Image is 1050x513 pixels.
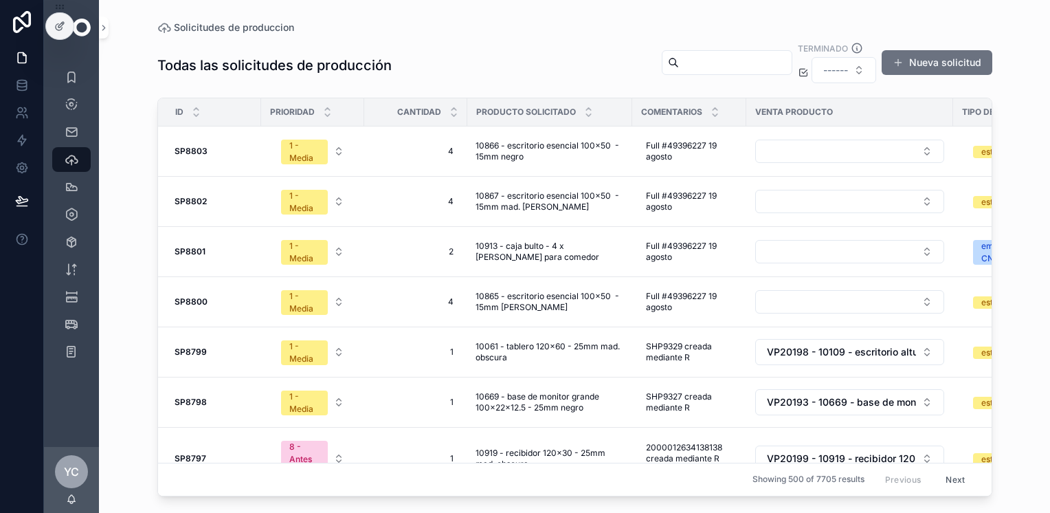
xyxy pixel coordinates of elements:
a: Select Button [755,338,945,366]
span: 4 [378,296,454,307]
strong: SP8800 [175,296,208,307]
div: estándar [981,453,1016,466]
span: Full #49396227 19 agosto [646,190,733,212]
a: Select Button [269,333,356,371]
button: Select Button [755,140,944,163]
div: estándar [981,347,1016,359]
span: Solicitudes de produccion [174,21,294,34]
a: SP8800 [175,296,253,307]
a: 10867 - escritorio esencial 100x50 - 15mm mad. [PERSON_NAME] [476,190,624,212]
strong: SP8797 [175,453,206,463]
span: YC [64,463,79,480]
a: SP8802 [175,196,253,207]
button: Select Button [270,183,355,220]
span: 1 [378,397,454,408]
a: 4 [372,190,459,212]
a: 10865 - escritorio esencial 100x50 - 15mm [PERSON_NAME] [476,291,624,313]
div: estándar [981,296,1016,309]
button: Select Button [755,389,944,415]
span: 1 [378,347,454,358]
strong: SP8798 [175,397,207,407]
a: Full #49396227 19 agosto [640,135,738,168]
button: Select Button [270,434,355,483]
span: VP20199 - 10919 - recibidor 120x30 - 25mm mad. obscura [767,452,916,466]
span: Tipo de empaque [962,107,1036,118]
div: 1 - Media [289,190,320,215]
div: scrollable content [44,55,99,382]
div: 1 - Media [289,340,320,365]
button: Select Button [755,290,944,314]
span: Full #49396227 19 agosto [646,291,733,313]
a: 1 [372,448,459,470]
a: Select Button [269,283,356,321]
span: 1 [378,453,454,464]
span: Comentarios [641,107,702,118]
span: Cantidad [397,107,441,118]
a: Select Button [755,189,945,214]
span: VP20198 - 10109 - escritorio altura ajustable electrico negro - tablero 120x60 25mm mad. obs. [767,345,916,359]
span: 2 [378,246,454,257]
a: SP8798 [175,397,253,408]
a: Select Button [269,182,356,221]
a: Solicitudes de produccion [157,21,294,34]
a: Select Button [269,383,356,422]
a: 10669 - base de monitor grande 100x22x12.5 - 25mm negro [476,391,624,413]
span: 4 [378,196,454,207]
button: Select Button [755,240,944,263]
strong: SP8802 [175,196,207,206]
label: Terminado [798,42,848,54]
a: SP8797 [175,453,253,464]
a: Full #49396227 19 agosto [640,185,738,218]
a: 1 [372,341,459,363]
button: Select Button [270,334,355,371]
a: 2000012634138138 creada mediante R 2000008823993293 [640,437,738,481]
button: Select Button [755,446,944,472]
a: SP8803 [175,146,253,157]
a: Select Button [269,433,356,484]
a: Select Button [755,239,945,264]
span: Id [175,107,183,118]
button: Select Button [270,283,355,320]
a: SHP9329 creada mediante R [640,336,738,369]
span: Producto solicitado [476,107,576,118]
button: Select Button [812,57,876,83]
a: 4 [372,291,459,313]
a: 2 [372,241,459,263]
button: Nueva solicitud [882,50,992,75]
div: 1 - Media [289,290,320,315]
a: SP8801 [175,246,253,257]
a: SHP9327 creada mediante R [640,386,738,419]
a: 4 [372,140,459,162]
span: VP20193 - 10669 - base de monitor grande 100x22x12.5 - 25mm negro [767,395,916,409]
a: Select Button [269,232,356,271]
button: Select Button [270,233,355,270]
a: Full #49396227 19 agosto [640,235,738,268]
div: 1 - Media [289,140,320,164]
span: ------ [823,63,848,77]
div: 1 - Media [289,240,320,265]
button: Select Button [755,339,944,365]
a: Select Button [755,445,945,472]
span: 2000012634138138 creada mediante R 2000008823993293 [646,442,733,475]
a: Select Button [269,132,356,171]
a: 1 [372,391,459,413]
div: estándar [981,146,1016,158]
button: Select Button [755,190,944,213]
span: SHP9329 creada mediante R [646,341,733,363]
div: 8 - Antes de la 1 [289,441,320,478]
a: 10913 - caja bulto - 4 x [PERSON_NAME] para comedor [476,241,624,263]
button: Next [936,469,974,490]
a: 10919 - recibidor 120x30 - 25mm mad. obscura [476,448,624,470]
a: 10866 - escritorio esencial 100x50 - 15mm negro [476,140,624,162]
a: 10061 - tablero 120x60 - 25mm mad. obscura [476,341,624,363]
span: SHP9327 creada mediante R [646,391,733,413]
span: Showing 500 of 7705 results [752,474,864,485]
span: Prioridad [270,107,315,118]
